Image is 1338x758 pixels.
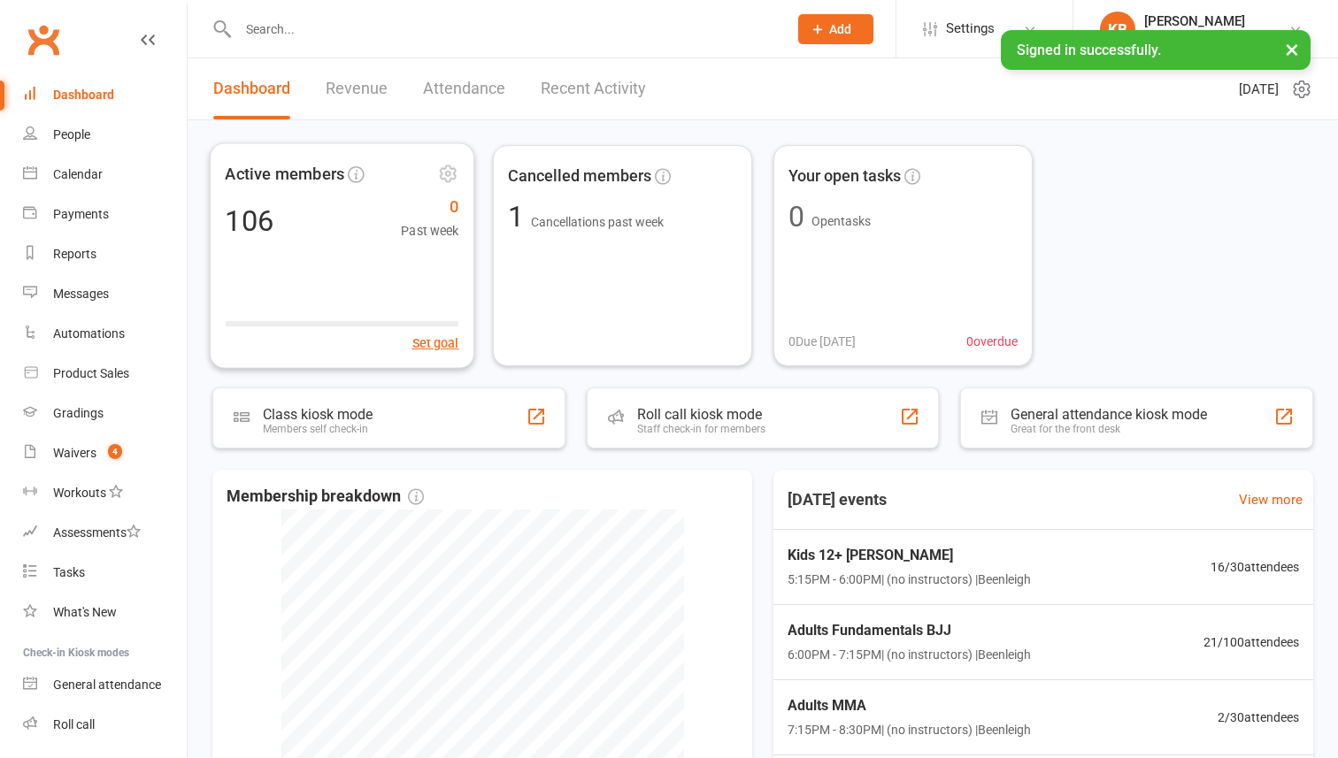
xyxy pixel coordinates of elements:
a: People [23,115,187,155]
span: Cancelled members [508,164,651,189]
a: Clubworx [21,18,65,62]
span: Signed in successfully. [1017,42,1161,58]
div: Dashboard [53,88,114,102]
span: 0 Due [DATE] [788,332,856,351]
a: Assessments [23,513,187,553]
div: Product Sales [53,366,129,380]
span: Adults MMA [788,694,1031,717]
span: Settings [946,9,995,49]
a: General attendance kiosk mode [23,665,187,705]
span: 16 / 30 attendees [1211,557,1299,577]
div: Great for the front desk [1011,423,1207,435]
span: Open tasks [811,214,871,228]
span: Past week [401,220,458,241]
span: 6:00PM - 7:15PM | (no instructors) | Beenleigh [788,645,1031,664]
a: What's New [23,593,187,632]
div: [PERSON_NAME] [1144,13,1276,29]
span: Cancellations past week [531,215,664,229]
a: Reports [23,234,187,274]
span: 21 / 100 attendees [1203,632,1299,652]
a: Attendance [423,58,505,119]
div: Payments [53,207,109,221]
div: 0 [788,203,804,231]
a: Tasks [23,553,187,593]
a: Waivers 4 [23,433,187,473]
button: Set goal [412,333,459,353]
div: Jiu Jitsu Works PTY LTD [1144,29,1276,45]
span: Active members [225,162,344,188]
a: View more [1239,489,1303,510]
a: Messages [23,274,187,314]
a: Payments [23,195,187,234]
a: Roll call [23,705,187,745]
div: Messages [53,287,109,301]
div: Reports [53,247,96,261]
span: 7:15PM - 8:30PM | (no instructors) | Beenleigh [788,720,1031,739]
a: Calendar [23,155,187,195]
span: 1 [508,200,531,234]
div: Class kiosk mode [263,406,373,423]
a: Gradings [23,394,187,433]
h3: [DATE] events [773,484,901,516]
a: Dashboard [213,58,290,119]
div: Calendar [53,167,103,181]
a: Recent Activity [541,58,646,119]
span: 0 [401,195,458,220]
div: Automations [53,326,125,341]
span: [DATE] [1239,79,1279,100]
div: Members self check-in [263,423,373,435]
div: What's New [53,605,117,619]
button: × [1276,30,1308,68]
div: Roll call [53,717,95,731]
a: Product Sales [23,354,187,394]
a: Automations [23,314,187,354]
div: General attendance [53,678,161,692]
div: People [53,127,90,142]
button: Add [798,14,873,44]
span: 4 [108,444,122,459]
span: 5:15PM - 6:00PM | (no instructors) | Beenleigh [788,570,1031,589]
span: Kids 12+ [PERSON_NAME] [788,544,1031,567]
div: KB [1100,11,1135,47]
a: Dashboard [23,75,187,115]
span: Membership breakdown [227,484,424,509]
span: 0 overdue [966,332,1018,351]
div: Assessments [53,525,141,540]
div: Tasks [53,565,85,579]
a: Workouts [23,473,187,513]
div: Roll call kiosk mode [637,406,765,423]
div: Gradings [53,406,104,420]
a: Revenue [326,58,388,119]
span: Your open tasks [788,164,901,189]
div: 106 [225,207,273,236]
div: Waivers [53,446,96,460]
span: Add [829,22,851,36]
span: 2 / 30 attendees [1218,708,1299,727]
div: Staff check-in for members [637,423,765,435]
div: Workouts [53,486,106,500]
input: Search... [233,17,775,42]
div: General attendance kiosk mode [1011,406,1207,423]
span: Adults Fundamentals BJJ [788,619,1031,642]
